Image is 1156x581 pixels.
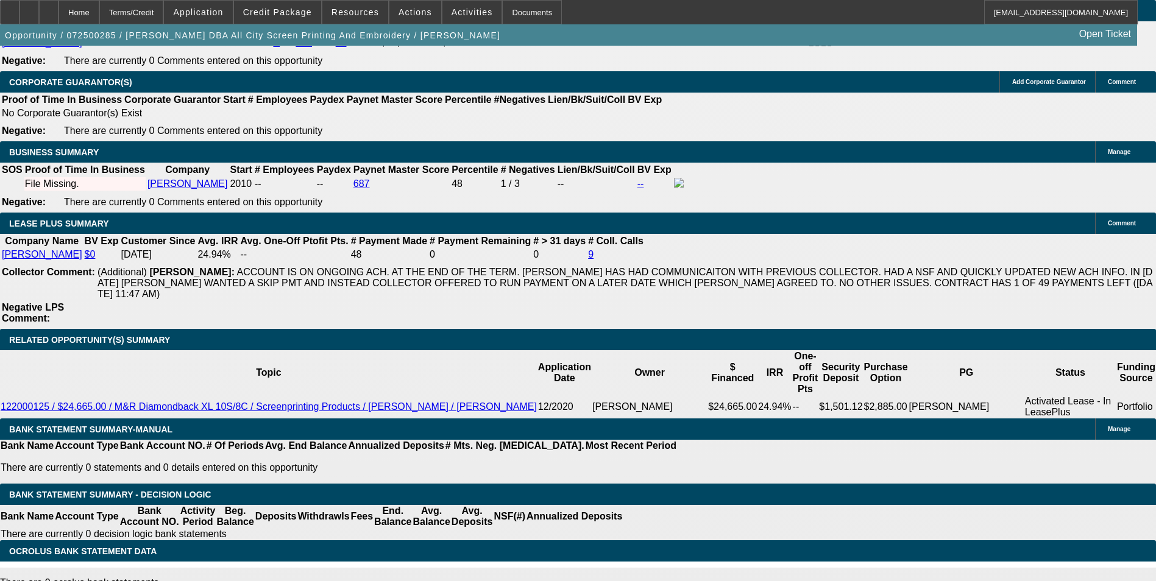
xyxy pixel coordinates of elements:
[792,395,819,418] td: --
[557,177,636,191] td: --
[350,505,374,528] th: Fees
[9,219,109,228] span: LEASE PLUS SUMMARY
[909,395,1024,418] td: [PERSON_NAME]
[147,178,228,189] a: [PERSON_NAME]
[429,248,531,261] td: 0
[98,267,1153,299] span: ACCOUNT IS ON ONGOING ACH. AT THE END OF THE TERM. [PERSON_NAME] HAS HAD COMMUNICAITON WITH PREVI...
[526,505,623,528] th: Annualized Deposits
[9,546,157,556] span: OCROLUS BANK STATEMENT DATA
[165,164,210,175] b: Company
[628,94,662,105] b: BV Exp
[2,302,64,323] b: Negative LPS Comment:
[707,350,757,395] th: $ Financed
[818,350,863,395] th: Security Deposit
[5,30,500,40] span: Opportunity / 072500285 / [PERSON_NAME] DBA All City Screen Printing And Embroidery / [PERSON_NAME]
[2,249,82,259] a: [PERSON_NAME]
[533,248,586,261] td: 0
[248,94,308,105] b: # Employees
[197,236,238,246] b: Avg. IRR
[1024,395,1116,418] td: Activated Lease - In LeasePlus
[1074,24,1136,44] a: Open Ticket
[430,236,531,246] b: # Payment Remaining
[1108,426,1130,432] span: Manage
[792,350,819,395] th: One-off Profit Pts
[757,350,792,395] th: IRR
[1,401,537,412] a: 122000125 / $24,665.00 / M&R Diamondback XL 10S/8C / Screenprinting Products / [PERSON_NAME] / [P...
[1,462,676,473] p: There are currently 0 statements and 0 details entered on this opportunity
[2,125,46,136] b: Negative:
[25,178,145,189] div: File Missing.
[9,77,132,87] span: CORPORATE GUARANTOR(S)
[494,94,546,105] b: #Negatives
[1012,79,1086,85] span: Add Corporate Guarantor
[592,350,707,395] th: Owner
[1,164,23,176] th: SOS
[558,164,635,175] b: Lien/Bk/Suit/Coll
[5,236,79,246] b: Company Name
[164,1,232,24] button: Application
[389,1,441,24] button: Actions
[818,395,863,418] td: $1,501.12
[197,248,238,261] td: 24.94%
[121,236,196,246] b: Customer Since
[863,395,909,418] td: $2,885.00
[637,178,644,189] a: --
[533,236,586,246] b: # > 31 days
[452,7,493,17] span: Activities
[501,164,555,175] b: # Negatives
[173,7,223,17] span: Application
[909,350,1024,395] th: PG
[1108,79,1136,85] span: Comment
[2,197,46,207] b: Negative:
[255,505,297,528] th: Deposits
[255,164,314,175] b: # Employees
[98,267,147,277] span: (Additional)
[229,177,252,191] td: 2010
[1108,220,1136,227] span: Comment
[223,94,245,105] b: Start
[85,236,119,246] b: BV Exp
[9,147,99,157] span: BUSINESS SUMMARY
[592,395,707,418] td: [PERSON_NAME]
[707,395,757,418] td: $24,665.00
[1116,395,1156,418] td: Portfolio
[1108,149,1130,155] span: Manage
[452,178,498,189] div: 48
[54,505,119,528] th: Account Type
[322,1,388,24] button: Resources
[64,125,322,136] span: There are currently 0 Comments entered on this opportunity
[64,197,322,207] span: There are currently 0 Comments entered on this opportunity
[2,267,95,277] b: Collector Comment:
[1,94,122,106] th: Proof of Time In Business
[121,248,196,261] td: [DATE]
[1,107,667,119] td: No Corporate Guarantor(s) Exist
[317,164,351,175] b: Paydex
[243,7,312,17] span: Credit Package
[24,164,146,176] th: Proof of Time In Business
[350,248,428,261] td: 48
[264,440,348,452] th: Avg. End Balance
[757,395,792,418] td: 24.94%
[347,440,444,452] th: Annualized Deposits
[9,490,211,499] span: Bank Statement Summary - Decision Logic
[353,164,449,175] b: Paynet Master Score
[347,94,442,105] b: Paynet Master Score
[1024,350,1116,395] th: Status
[9,335,170,345] span: RELATED OPPORTUNITY(S) SUMMARY
[255,178,261,189] span: --
[442,1,502,24] button: Activities
[374,505,412,528] th: End. Balance
[863,350,909,395] th: Purchase Option
[240,248,349,261] td: --
[206,440,264,452] th: # Of Periods
[537,350,592,395] th: Application Date
[2,55,46,66] b: Negative:
[230,164,252,175] b: Start
[548,94,625,105] b: Lien/Bk/Suit/Coll
[310,94,344,105] b: Paydex
[119,440,206,452] th: Bank Account NO.
[353,178,370,189] a: 687
[54,440,119,452] th: Account Type
[537,395,592,418] td: 12/2020
[85,249,96,259] a: $0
